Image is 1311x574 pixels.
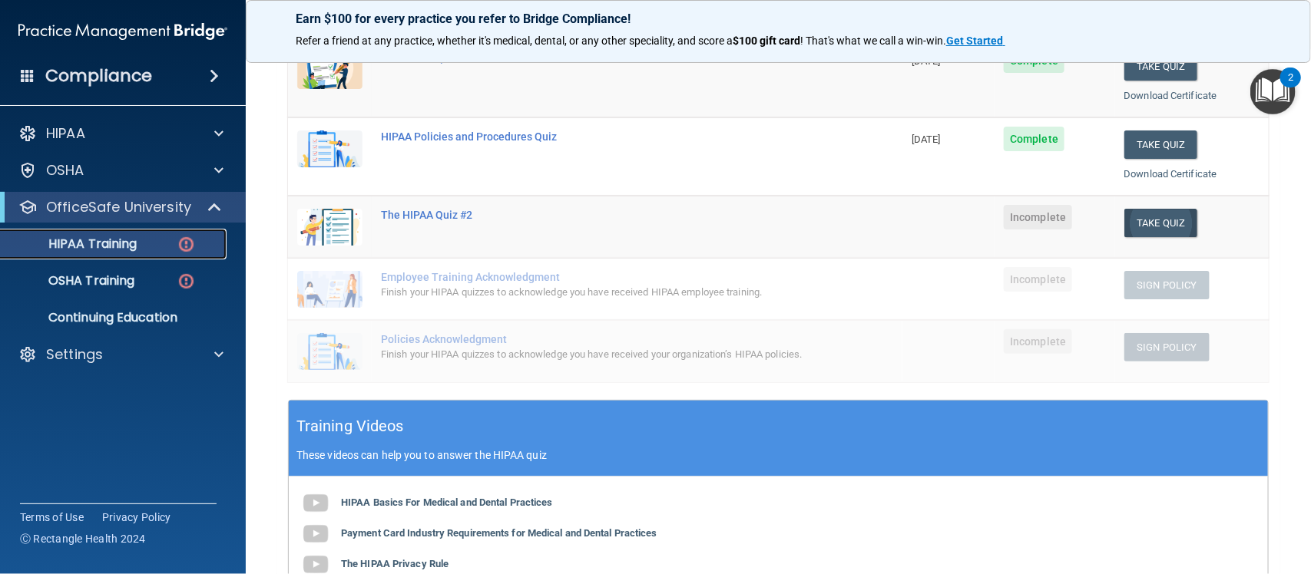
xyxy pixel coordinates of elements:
[1004,329,1072,354] span: Incomplete
[20,510,84,525] a: Terms of Use
[381,271,826,283] div: Employee Training Acknowledgment
[296,35,733,47] span: Refer a friend at any practice, whether it's medical, dental, or any other speciality, and score a
[296,413,404,440] h5: Training Videos
[1250,69,1296,114] button: Open Resource Center, 2 new notifications
[1004,267,1072,292] span: Incomplete
[177,235,196,254] img: danger-circle.6113f641.png
[1124,168,1217,180] a: Download Certificate
[102,510,171,525] a: Privacy Policy
[1124,333,1210,361] button: Sign Policy
[800,35,946,47] span: ! That's what we call a win-win.
[10,236,137,252] p: HIPAA Training
[1004,205,1072,229] span: Incomplete
[912,134,941,145] span: [DATE]
[296,12,1261,26] p: Earn $100 for every practice you refer to Bridge Compliance!
[46,345,103,364] p: Settings
[1124,90,1217,101] a: Download Certificate
[45,65,152,87] h4: Compliance
[46,161,84,180] p: OSHA
[1124,130,1198,159] button: Take Quiz
[10,310,220,325] p: Continuing Education
[296,449,1260,461] p: These videos can help you to answer the HIPAA quiz
[341,496,553,508] b: HIPAA Basics For Medical and Dental Practices
[341,527,657,539] b: Payment Card Industry Requirements for Medical and Dental Practices
[18,345,223,364] a: Settings
[381,209,826,221] div: The HIPAA Quiz #2
[946,35,1005,47] a: Get Started
[733,35,800,47] strong: $100 gift card
[1004,127,1064,151] span: Complete
[10,273,134,289] p: OSHA Training
[18,16,227,47] img: PMB logo
[300,488,331,519] img: gray_youtube_icon.38fcd6cc.png
[46,198,191,216] p: OfficeSafe University
[20,531,146,546] span: Ⓒ Rectangle Health 2024
[1124,209,1198,237] button: Take Quiz
[177,272,196,291] img: danger-circle.6113f641.png
[18,124,223,143] a: HIPAA
[381,333,826,345] div: Policies Acknowledgment
[341,558,449,569] b: The HIPAA Privacy Rule
[1124,271,1210,299] button: Sign Policy
[1124,52,1198,81] button: Take Quiz
[46,124,85,143] p: HIPAA
[912,55,941,67] span: [DATE]
[1288,78,1293,97] div: 2
[381,345,826,364] div: Finish your HIPAA quizzes to acknowledge you have received your organization’s HIPAA policies.
[946,35,1003,47] strong: Get Started
[381,283,826,302] div: Finish your HIPAA quizzes to acknowledge you have received HIPAA employee training.
[18,198,223,216] a: OfficeSafe University
[300,519,331,549] img: gray_youtube_icon.38fcd6cc.png
[18,161,223,180] a: OSHA
[381,130,826,143] div: HIPAA Policies and Procedures Quiz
